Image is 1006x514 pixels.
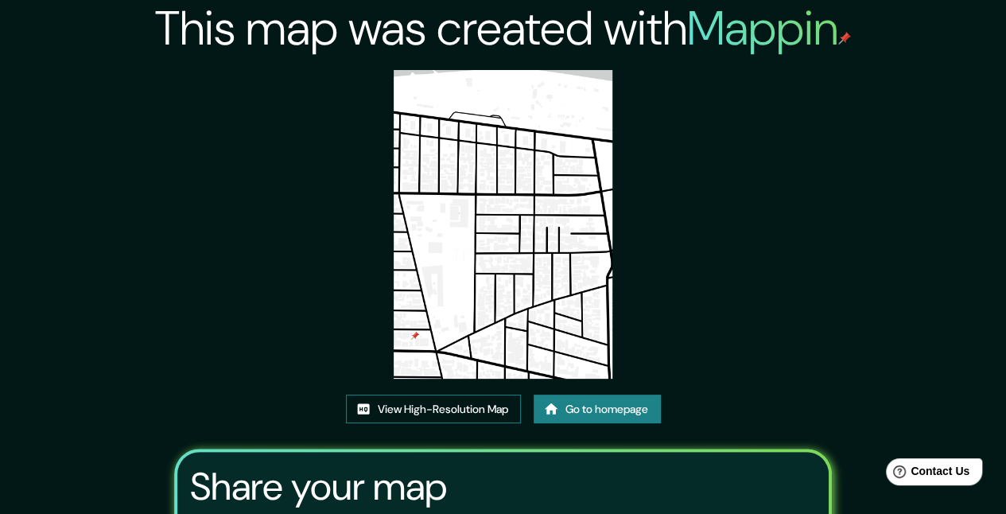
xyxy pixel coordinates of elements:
[394,70,612,379] img: created-map
[190,465,447,509] h3: Share your map
[534,395,661,424] a: Go to homepage
[346,395,521,424] a: View High-Resolution Map
[864,452,989,496] iframe: Help widget launcher
[838,32,851,45] img: mappin-pin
